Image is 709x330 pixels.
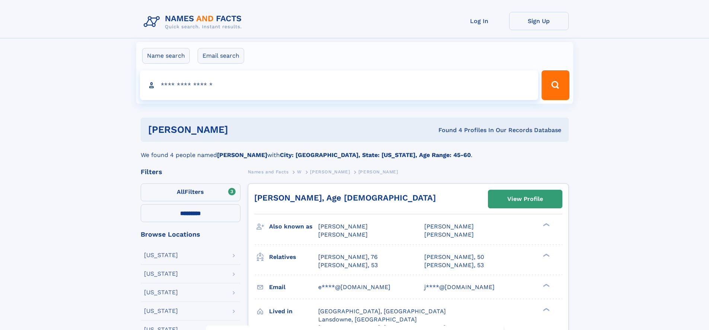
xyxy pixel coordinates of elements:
[144,252,178,258] div: [US_STATE]
[144,271,178,277] div: [US_STATE]
[541,222,550,227] div: ❯
[318,261,378,269] a: [PERSON_NAME], 53
[141,183,240,201] label: Filters
[144,308,178,314] div: [US_STATE]
[198,48,244,64] label: Email search
[318,231,368,238] span: [PERSON_NAME]
[140,70,539,100] input: search input
[310,167,350,176] a: [PERSON_NAME]
[217,151,267,158] b: [PERSON_NAME]
[141,12,248,32] img: Logo Names and Facts
[269,220,318,233] h3: Also known as
[424,223,474,230] span: [PERSON_NAME]
[424,253,484,261] a: [PERSON_NAME], 50
[297,169,302,174] span: W
[254,193,436,202] a: [PERSON_NAME], Age [DEMOGRAPHIC_DATA]
[141,142,569,160] div: We found 4 people named with .
[141,169,240,175] div: Filters
[318,316,417,323] span: Lansdowne, [GEOGRAPHIC_DATA]
[310,169,350,174] span: [PERSON_NAME]
[248,167,289,176] a: Names and Facts
[280,151,471,158] b: City: [GEOGRAPHIC_DATA], State: [US_STATE], Age Range: 45-60
[318,253,378,261] a: [PERSON_NAME], 76
[424,231,474,238] span: [PERSON_NAME]
[318,308,446,315] span: [GEOGRAPHIC_DATA], [GEOGRAPHIC_DATA]
[269,251,318,263] h3: Relatives
[424,261,484,269] a: [PERSON_NAME], 53
[333,126,561,134] div: Found 4 Profiles In Our Records Database
[142,48,190,64] label: Name search
[509,12,569,30] a: Sign Up
[141,231,240,238] div: Browse Locations
[358,169,398,174] span: [PERSON_NAME]
[177,188,185,195] span: All
[541,283,550,288] div: ❯
[507,190,543,208] div: View Profile
[542,70,569,100] button: Search Button
[269,305,318,318] h3: Lived in
[488,190,562,208] a: View Profile
[450,12,509,30] a: Log In
[269,281,318,294] h3: Email
[318,223,368,230] span: [PERSON_NAME]
[148,125,333,134] h1: [PERSON_NAME]
[144,289,178,295] div: [US_STATE]
[297,167,302,176] a: W
[541,307,550,312] div: ❯
[541,253,550,257] div: ❯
